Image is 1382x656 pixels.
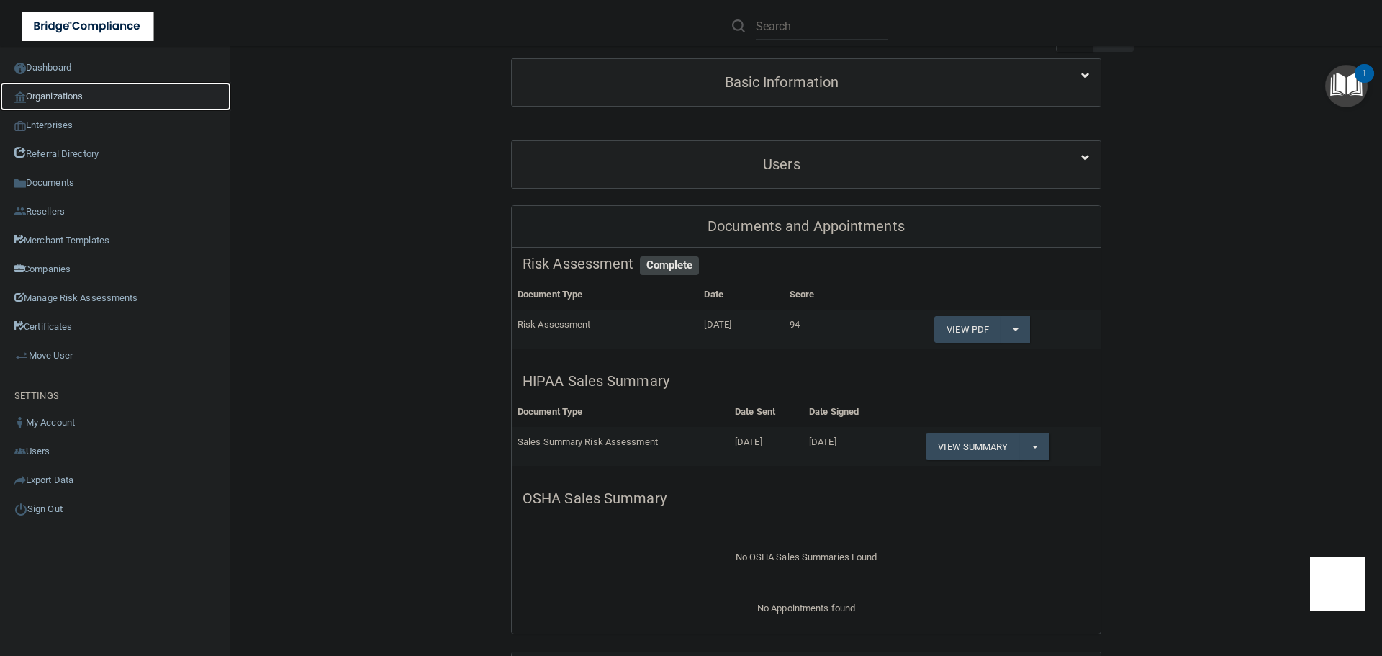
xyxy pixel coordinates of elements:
[14,387,59,405] label: SETTINGS
[14,503,27,516] img: ic_power_dark.7ecde6b1.png
[756,13,888,40] input: Search
[1325,65,1368,107] button: Open Resource Center, 1 new notification
[934,316,1001,343] a: View PDF
[14,178,26,189] img: icon-documents.8dae5593.png
[523,156,1041,172] h5: Users
[784,280,864,310] th: Score
[523,490,1090,506] h5: OSHA Sales Summary
[729,427,803,466] td: [DATE]
[14,63,26,74] img: ic_dashboard_dark.d01f4a41.png
[22,12,154,41] img: bridge_compliance_login_screen.278c3ca4.svg
[523,74,1041,90] h5: Basic Information
[640,256,700,275] span: Complete
[512,310,698,349] td: Risk Assessment
[14,475,26,486] img: icon-export.b9366987.png
[784,310,864,349] td: 94
[14,446,26,457] img: icon-users.e205127d.png
[14,91,26,103] img: organization-icon.f8decf85.png
[512,531,1101,583] div: No OSHA Sales Summaries Found
[732,19,745,32] img: ic-search.3b580494.png
[523,256,1090,271] h5: Risk Assessment
[512,600,1101,634] div: No Appointments found
[1310,557,1365,611] iframe: Drift Widget Chat Controller
[698,280,783,310] th: Date
[512,427,729,466] td: Sales Summary Risk Assessment
[14,349,29,363] img: briefcase.64adab9b.png
[512,280,698,310] th: Document Type
[926,433,1019,460] a: View Summary
[729,397,803,427] th: Date Sent
[698,310,783,349] td: [DATE]
[803,427,891,466] td: [DATE]
[14,206,26,217] img: ic_reseller.de258add.png
[14,417,26,428] img: ic_user_dark.df1a06c3.png
[523,148,1090,181] a: Users
[512,206,1101,248] div: Documents and Appointments
[523,373,1090,389] h5: HIPAA Sales Summary
[1362,73,1367,92] div: 1
[512,397,729,427] th: Document Type
[14,121,26,131] img: enterprise.0d942306.png
[803,397,891,427] th: Date Signed
[523,66,1090,99] a: Basic Information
